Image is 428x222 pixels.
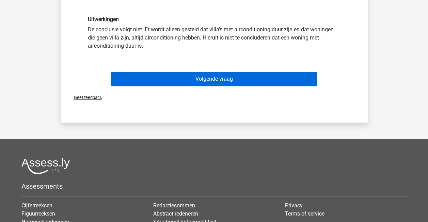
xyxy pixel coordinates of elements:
h5: Assessments [21,182,407,190]
a: Cijferreeksen [21,202,52,209]
a: Terms of service [285,210,324,217]
span: Geef feedback [68,95,102,100]
a: Abstract redeneren [153,210,198,217]
a: Figuurreeksen [21,210,55,217]
a: Redactiesommen [153,202,195,209]
div: De conclusie volgt niet. Er wordt alleen gesteld dat villa's met airconditioning duur zijn en dat... [83,16,346,50]
h6: Uitwerkingen [88,16,340,22]
button: Volgende vraag [111,72,317,86]
img: Assessly logo [21,158,70,174]
a: Privacy [285,202,303,209]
